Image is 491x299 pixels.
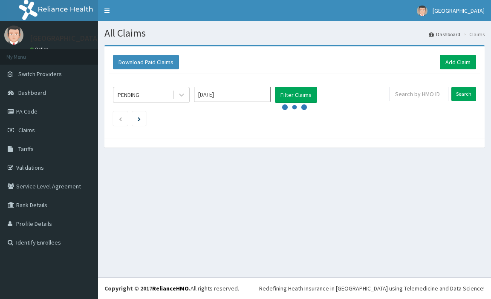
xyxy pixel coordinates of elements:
[194,87,271,102] input: Select Month and Year
[18,145,34,153] span: Tariffs
[18,89,46,97] span: Dashboard
[30,46,50,52] a: Online
[4,26,23,45] img: User Image
[104,285,191,292] strong: Copyright © 2017 .
[104,28,485,39] h1: All Claims
[417,6,427,16] img: User Image
[30,34,100,42] p: [GEOGRAPHIC_DATA]
[275,87,317,103] button: Filter Claims
[18,70,62,78] span: Switch Providers
[282,94,307,120] svg: audio-loading
[98,277,491,299] footer: All rights reserved.
[429,31,460,38] a: Dashboard
[440,55,476,69] a: Add Claim
[152,285,189,292] a: RelianceHMO
[113,55,179,69] button: Download Paid Claims
[390,87,448,101] input: Search by HMO ID
[461,31,485,38] li: Claims
[118,115,122,122] a: Previous page
[138,115,141,122] a: Next page
[18,126,35,134] span: Claims
[118,91,139,99] div: PENDING
[451,87,476,101] input: Search
[433,7,485,14] span: [GEOGRAPHIC_DATA]
[259,284,485,293] div: Redefining Heath Insurance in [GEOGRAPHIC_DATA] using Telemedicine and Data Science!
